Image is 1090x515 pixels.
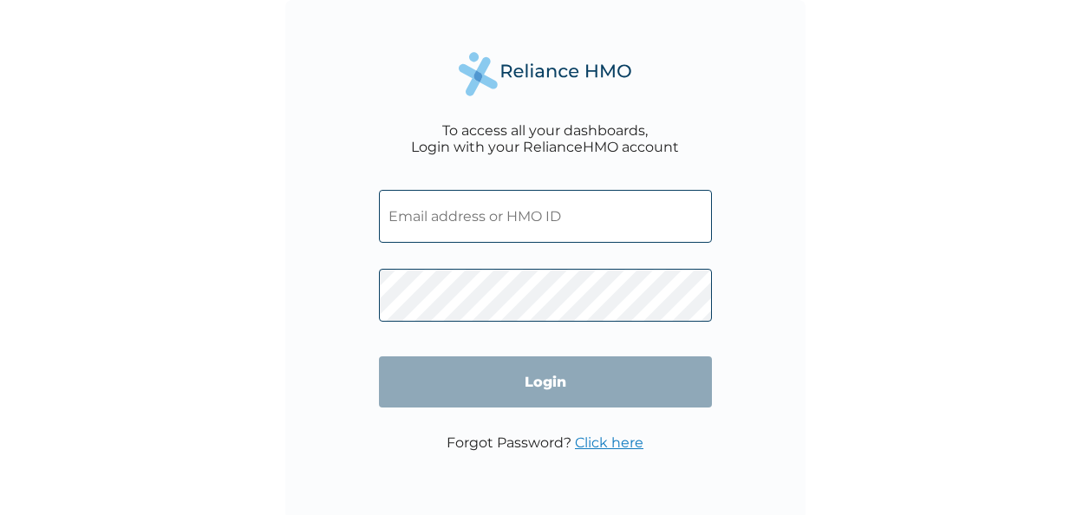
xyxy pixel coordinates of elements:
[379,190,712,243] input: Email address or HMO ID
[379,356,712,407] input: Login
[575,434,643,451] a: Click here
[459,52,632,96] img: Reliance Health's Logo
[411,122,679,155] div: To access all your dashboards, Login with your RelianceHMO account
[447,434,643,451] p: Forgot Password?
